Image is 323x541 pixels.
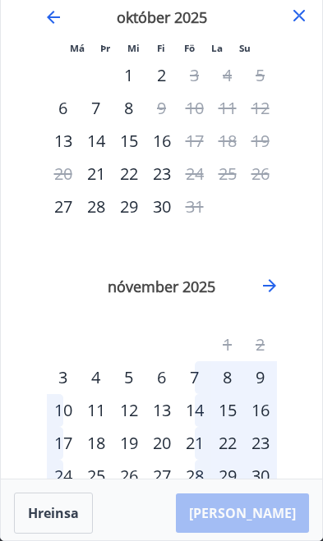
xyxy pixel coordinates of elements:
[178,190,211,223] td: Not available. föstudagur, 31. október 2025
[47,427,80,460] div: 17
[145,427,178,460] div: 20
[244,59,277,92] td: Not available. sunnudagur, 5. október 2025
[211,427,244,460] div: 22
[145,427,178,460] td: Choose fimmtudagur, 20. nóvember 2025 as your check-in date. It’s available.
[113,190,145,223] div: 29
[47,460,80,493] td: Choose mánudagur, 24. nóvember 2025 as your check-in date. It’s available.
[244,427,277,460] div: 23
[244,394,277,427] td: Choose sunnudagur, 16. nóvember 2025 as your check-in date. It’s available.
[145,92,178,125] td: Not available. fimmtudagur, 9. október 2025
[211,361,244,394] div: 8
[244,427,277,460] td: Choose sunnudagur, 23. nóvember 2025 as your check-in date. It’s available.
[211,42,223,54] small: La
[145,460,178,493] td: Choose fimmtudagur, 27. nóvember 2025 as your check-in date. It’s available.
[145,361,178,394] td: Choose fimmtudagur, 6. nóvember 2025 as your check-in date. It’s available.
[211,328,244,361] td: Not available. laugardagur, 1. nóvember 2025
[47,92,80,125] td: Choose mánudagur, 6. október 2025 as your check-in date. It’s available.
[47,158,80,190] td: Not available. mánudagur, 20. október 2025
[211,427,244,460] td: Choose laugardagur, 22. nóvember 2025 as your check-in date. It’s available.
[47,394,80,427] div: 10
[80,190,113,223] div: 28
[244,394,277,427] div: 16
[178,125,211,158] div: Aðeins útritun í boði
[178,125,211,158] td: Not available. föstudagur, 17. október 2025
[145,125,178,158] div: 16
[211,460,244,493] div: 29
[145,92,178,125] div: Aðeins útritun í boði
[47,361,80,394] div: Aðeins innritun í boði
[178,427,211,460] div: 21
[113,394,145,427] div: 12
[113,92,145,125] td: Choose miðvikudagur, 8. október 2025 as your check-in date. It’s available.
[113,361,145,394] div: 5
[113,59,145,92] td: Choose miðvikudagur, 1. október 2025 as your check-in date. It’s available.
[244,328,277,361] td: Not available. sunnudagur, 2. nóvember 2025
[47,190,80,223] td: Choose mánudagur, 27. október 2025 as your check-in date. It’s available.
[100,42,110,54] small: Þr
[178,394,211,427] div: 14
[145,158,178,190] div: 23
[70,42,85,54] small: Má
[113,361,145,394] td: Choose miðvikudagur, 5. nóvember 2025 as your check-in date. It’s available.
[113,427,145,460] td: Choose miðvikudagur, 19. nóvember 2025 as your check-in date. It’s available.
[47,460,80,493] div: 24
[145,158,178,190] td: Choose fimmtudagur, 23. október 2025 as your check-in date. It’s available.
[145,190,178,223] td: Choose fimmtudagur, 30. október 2025 as your check-in date. It’s available.
[113,427,145,460] div: 19
[145,394,178,427] td: Choose fimmtudagur, 13. nóvember 2025 as your check-in date. It’s available.
[47,427,80,460] td: Choose mánudagur, 17. nóvember 2025 as your check-in date. It’s available.
[80,361,113,394] div: 4
[244,460,277,493] div: 30
[80,394,113,427] div: 11
[44,7,63,27] div: Move backward to switch to the previous month.
[80,427,113,460] td: Choose þriðjudagur, 18. nóvember 2025 as your check-in date. It’s available.
[211,460,244,493] td: Choose laugardagur, 29. nóvember 2025 as your check-in date. It’s available.
[80,460,113,493] td: Choose þriðjudagur, 25. nóvember 2025 as your check-in date. It’s available.
[211,92,244,125] td: Not available. laugardagur, 11. október 2025
[113,190,145,223] td: Choose miðvikudagur, 29. október 2025 as your check-in date. It’s available.
[211,394,244,427] td: Choose laugardagur, 15. nóvember 2025 as your check-in date. It’s available.
[178,460,211,493] div: 28
[244,125,277,158] td: Not available. sunnudagur, 19. október 2025
[178,460,211,493] td: Choose föstudagur, 28. nóvember 2025 as your check-in date. It’s available.
[244,361,277,394] td: Choose sunnudagur, 9. nóvember 2025 as your check-in date. It’s available.
[178,158,211,190] td: Not available. föstudagur, 24. október 2025
[145,59,178,92] td: Choose fimmtudagur, 2. október 2025 as your check-in date. It’s available.
[178,59,211,92] div: Aðeins útritun í boði
[211,361,244,394] td: Choose laugardagur, 8. nóvember 2025 as your check-in date. It’s available.
[145,125,178,158] td: Choose fimmtudagur, 16. október 2025 as your check-in date. It’s available.
[80,361,113,394] td: Choose þriðjudagur, 4. nóvember 2025 as your check-in date. It’s available.
[113,92,145,125] div: 8
[244,361,277,394] div: 9
[145,361,178,394] div: 6
[47,125,80,158] div: Aðeins innritun í boði
[145,460,178,493] div: 27
[47,361,80,394] td: Choose mánudagur, 3. nóvember 2025 as your check-in date. It’s available.
[80,158,113,190] td: Choose þriðjudagur, 21. október 2025 as your check-in date. It’s available.
[108,277,215,296] strong: nóvember 2025
[211,158,244,190] td: Not available. laugardagur, 25. október 2025
[211,125,244,158] td: Not available. laugardagur, 18. október 2025
[80,460,113,493] div: 25
[178,158,211,190] div: Aðeins útritun í boði
[127,42,140,54] small: Mi
[113,460,145,493] div: 26
[80,92,113,125] div: 7
[244,92,277,125] td: Not available. sunnudagur, 12. október 2025
[113,125,145,158] div: 15
[178,361,211,394] div: 7
[47,190,80,223] div: Aðeins innritun í boði
[117,7,207,27] strong: október 2025
[145,59,178,92] div: 2
[178,427,211,460] td: Choose föstudagur, 21. nóvember 2025 as your check-in date. It’s available.
[178,92,211,125] td: Not available. föstudagur, 10. október 2025
[178,59,211,92] td: Not available. föstudagur, 3. október 2025
[113,394,145,427] td: Choose miðvikudagur, 12. nóvember 2025 as your check-in date. It’s available.
[80,394,113,427] td: Choose þriðjudagur, 11. nóvember 2025 as your check-in date. It’s available.
[239,42,251,54] small: Su
[260,276,279,296] div: Move forward to switch to the next month.
[178,190,211,223] div: Aðeins útritun í boði
[80,158,113,190] div: Aðeins innritun í boði
[47,394,80,427] td: Choose mánudagur, 10. nóvember 2025 as your check-in date. It’s available.
[178,361,211,394] td: Choose föstudagur, 7. nóvember 2025 as your check-in date. It’s available.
